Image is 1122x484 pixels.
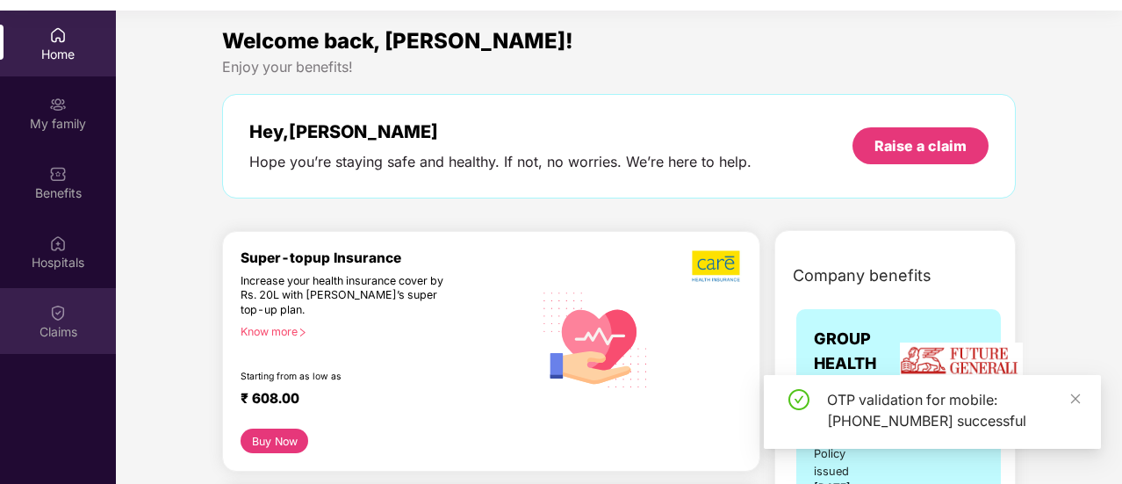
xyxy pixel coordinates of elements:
button: Buy Now [241,429,308,453]
span: right [298,328,307,337]
div: Raise a claim [874,136,967,155]
div: Hope you’re staying safe and healthy. If not, no worries. We’re here to help. [249,153,752,171]
span: close [1069,393,1082,405]
img: svg+xml;base64,PHN2ZyB4bWxucz0iaHR0cDovL3d3dy53My5vcmcvMjAwMC9zdmciIHhtbG5zOnhsaW5rPSJodHRwOi8vd3... [533,275,658,402]
img: svg+xml;base64,PHN2ZyB3aWR0aD0iMjAiIGhlaWdodD0iMjAiIHZpZXdCb3g9IjAgMCAyMCAyMCIgZmlsbD0ibm9uZSIgeG... [49,96,67,113]
div: Enjoy your benefits! [222,58,1016,76]
div: ₹ 608.00 [241,390,515,411]
img: svg+xml;base64,PHN2ZyBpZD0iQmVuZWZpdHMiIHhtbG5zPSJodHRwOi8vd3d3LnczLm9yZy8yMDAwL3N2ZyIgd2lkdGg9Ij... [49,165,67,183]
div: Increase your health insurance cover by Rs. 20L with [PERSON_NAME]’s super top-up plan. [241,274,457,318]
img: insurerLogo [900,343,1023,386]
div: Know more [241,325,522,337]
span: Company benefits [793,264,931,288]
span: Welcome back, [PERSON_NAME]! [222,28,573,54]
span: check-circle [788,389,809,410]
div: Super-topup Insurance [241,249,533,266]
div: OTP validation for mobile: [PHONE_NUMBER] successful [827,389,1080,431]
span: GROUP HEALTH INSURANCE [814,327,909,401]
div: Hey, [PERSON_NAME] [249,121,752,142]
img: svg+xml;base64,PHN2ZyBpZD0iQ2xhaW0iIHhtbG5zPSJodHRwOi8vd3d3LnczLm9yZy8yMDAwL3N2ZyIgd2lkdGg9IjIwIi... [49,304,67,321]
img: svg+xml;base64,PHN2ZyBpZD0iSG9zcGl0YWxzIiB4bWxucz0iaHR0cDovL3d3dy53My5vcmcvMjAwMC9zdmciIHdpZHRoPS... [49,235,67,252]
img: svg+xml;base64,PHN2ZyBpZD0iSG9tZSIgeG1sbnM9Imh0dHA6Ly93d3cudzMub3JnLzIwMDAvc3ZnIiB3aWR0aD0iMjAiIG... [49,26,67,44]
img: b5dec4f62d2307b9de63beb79f102df3.png [692,249,742,283]
div: Starting from as low as [241,371,458,383]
